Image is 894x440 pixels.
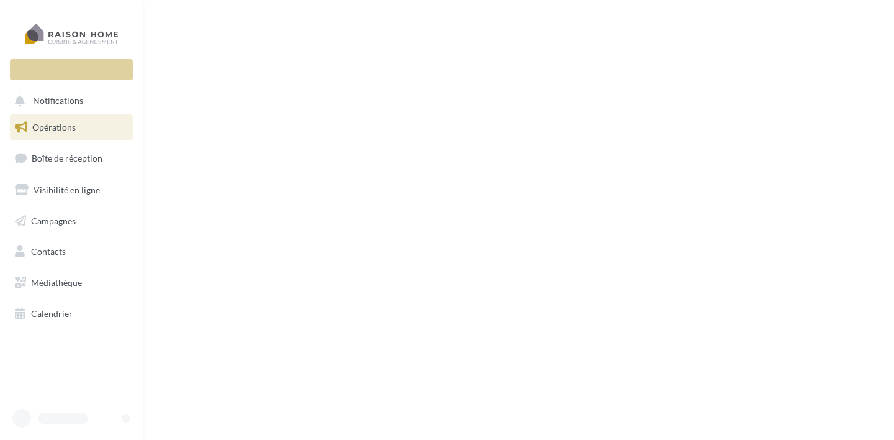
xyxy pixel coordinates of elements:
span: Visibilité en ligne [34,185,100,195]
a: Visibilité en ligne [7,177,135,203]
a: Campagnes [7,208,135,234]
span: Contacts [31,246,66,257]
span: Opérations [32,122,76,132]
a: Opérations [7,114,135,140]
span: Médiathèque [31,277,82,288]
span: Calendrier [31,308,73,319]
a: Calendrier [7,301,135,327]
span: Notifications [33,96,83,106]
a: Boîte de réception [7,145,135,172]
span: Campagnes [31,215,76,226]
a: Contacts [7,239,135,265]
span: Boîte de réception [32,153,102,163]
div: Nouvelle campagne [10,59,133,80]
a: Médiathèque [7,270,135,296]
